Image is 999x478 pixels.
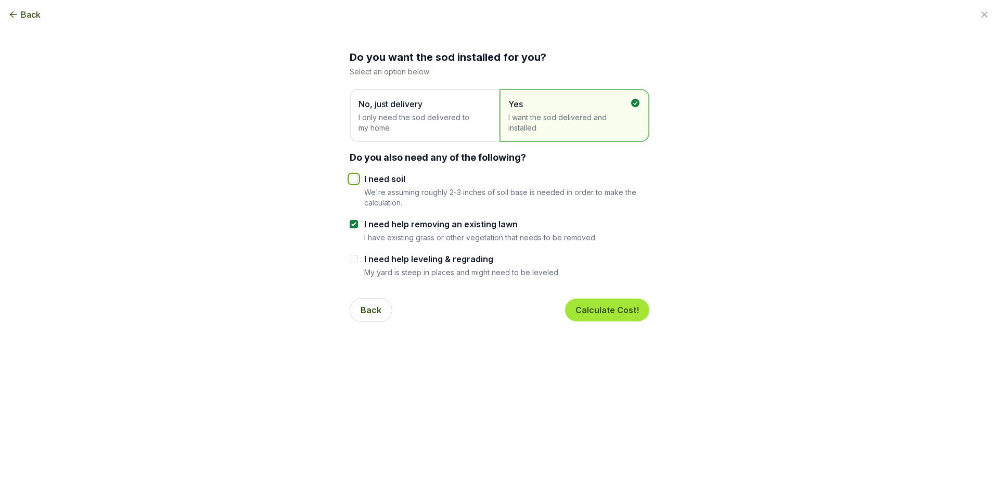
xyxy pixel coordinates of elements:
p: I have existing grass or other vegetation that needs to be removed [364,232,595,242]
button: Back [350,298,392,322]
button: Calculate Cost! [565,299,649,321]
button: Back [8,8,41,21]
p: Select an option below [350,67,649,76]
span: I want the sod delivered and installed [508,112,630,133]
p: My yard is steep in places and might need to be leveled [364,267,558,277]
span: Back [21,8,41,21]
label: I need help leveling & regrading [364,253,558,265]
span: No, just delivery [358,98,480,110]
h2: Do you want the sod installed for you? [350,50,649,64]
div: Do you also need any of the following? [350,150,649,164]
span: I only need the sod delivered to my home [358,112,480,133]
label: I need help removing an existing lawn [364,218,595,230]
label: I need soil [364,173,649,185]
span: Yes [508,98,630,110]
p: We're assuming roughly 2-3 inches of soil base is needed in order to make the calculation. [364,187,649,208]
